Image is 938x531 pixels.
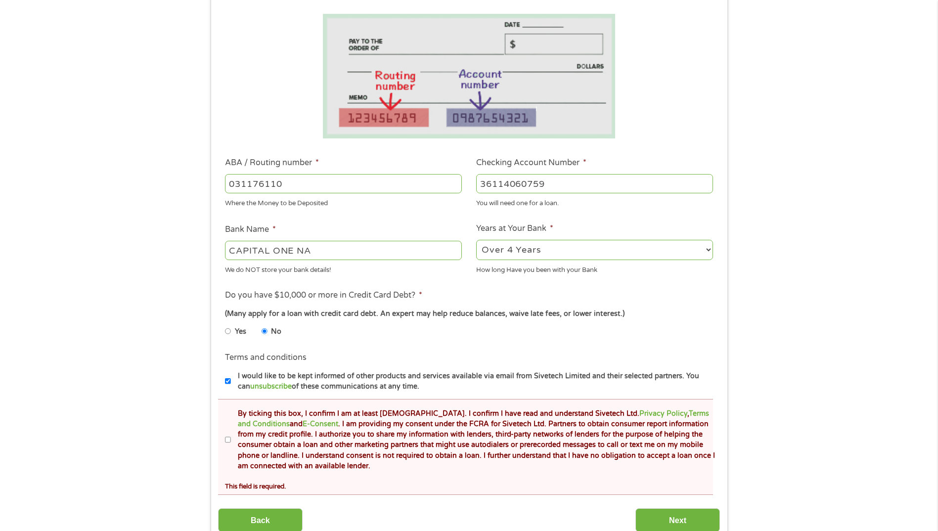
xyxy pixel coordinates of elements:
[225,309,713,319] div: (Many apply for a loan with credit card debt. An expert may help reduce balances, waive late fees...
[476,158,586,168] label: Checking Account Number
[639,409,687,418] a: Privacy Policy
[238,409,709,428] a: Terms and Conditions
[476,262,713,275] div: How long Have you been with your Bank
[231,371,716,392] label: I would like to be kept informed of other products and services available via email from Sivetech...
[250,382,292,391] a: unsubscribe
[476,223,553,234] label: Years at Your Bank
[225,262,462,275] div: We do NOT store your bank details!
[303,420,338,428] a: E-Consent
[476,195,713,208] div: You will need one for a loan.
[235,326,246,337] label: Yes
[323,14,616,139] img: Routing number location
[225,158,319,168] label: ABA / Routing number
[225,478,713,491] div: This field is required.
[225,195,462,208] div: Where the Money to be Deposited
[225,290,422,301] label: Do you have $10,000 or more in Credit Card Debt?
[271,326,281,337] label: No
[225,224,276,235] label: Bank Name
[476,174,713,193] input: 345634636
[231,408,716,472] label: By ticking this box, I confirm I am at least [DEMOGRAPHIC_DATA]. I confirm I have read and unders...
[225,353,307,363] label: Terms and conditions
[225,174,462,193] input: 263177916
